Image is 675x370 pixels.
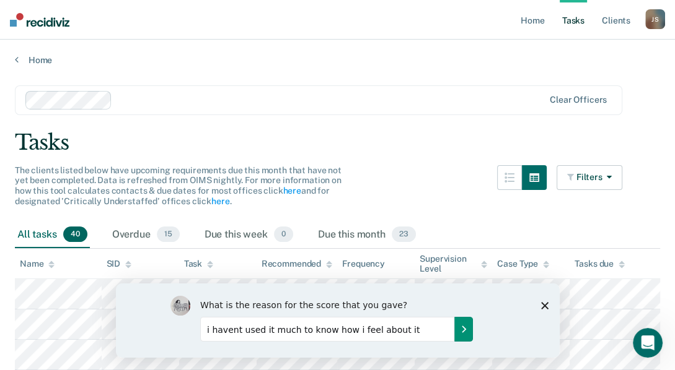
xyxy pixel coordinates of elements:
[15,54,660,66] a: Home
[15,222,90,249] div: All tasks40
[342,259,385,269] div: Frequency
[116,283,560,358] iframe: Survey by Kim from Recidiviz
[283,186,301,196] a: here
[392,226,416,243] span: 23
[645,9,665,29] div: J S
[557,165,622,190] button: Filters
[315,222,418,249] div: Due this month23
[420,254,487,275] div: Supervision Level
[15,130,660,155] div: Tasks
[110,222,182,249] div: Overdue15
[575,259,625,269] div: Tasks due
[15,165,342,206] span: The clients listed below have upcoming requirements due this month that have not yet been complet...
[107,259,132,269] div: SID
[645,9,665,29] button: JS
[633,328,663,358] iframe: Intercom live chat
[184,259,213,269] div: Task
[274,226,293,243] span: 0
[63,226,87,243] span: 40
[157,226,180,243] span: 15
[10,13,69,27] img: Recidiviz
[262,259,332,269] div: Recommended
[497,259,549,269] div: Case Type
[20,259,55,269] div: Name
[211,196,229,206] a: here
[550,95,607,105] div: Clear officers
[202,222,296,249] div: Due this week0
